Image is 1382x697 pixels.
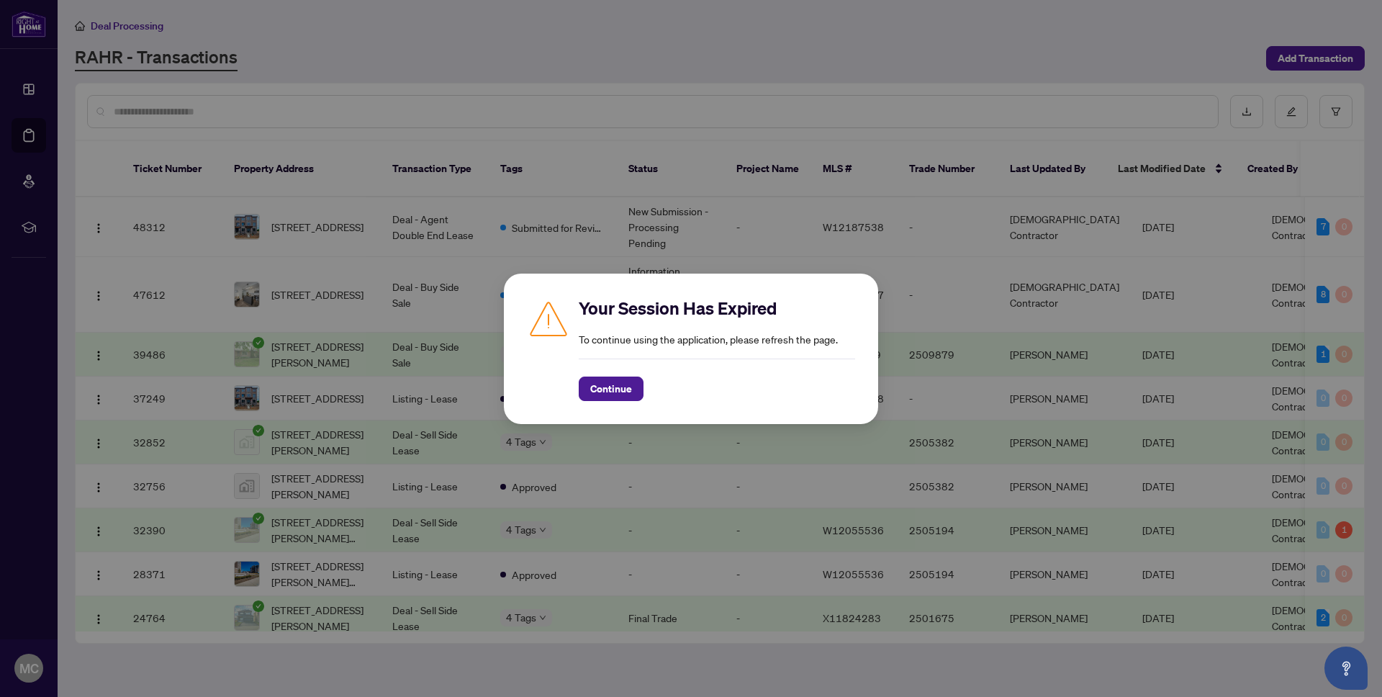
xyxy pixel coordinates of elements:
[1324,647,1368,690] button: Open asap
[579,377,643,401] button: Continue
[590,377,632,400] span: Continue
[579,297,855,320] h2: Your Session Has Expired
[579,297,855,401] div: To continue using the application, please refresh the page.
[527,297,570,340] img: Caution icon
